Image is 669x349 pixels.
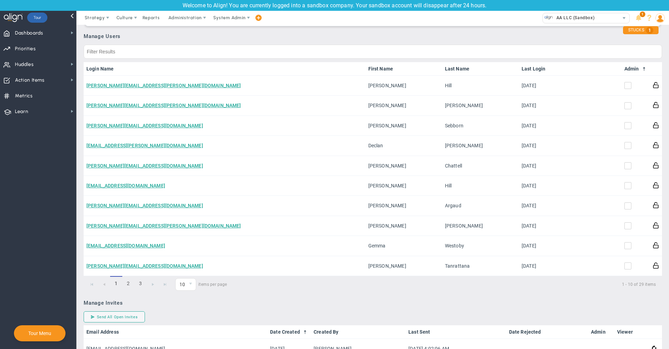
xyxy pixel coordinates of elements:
span: AA LLC (Sandbox) [553,13,594,22]
span: select [186,279,196,290]
td: Tanrattana [442,256,519,276]
h3: Manage Users [84,33,662,39]
td: [DATE] [519,116,557,136]
td: [DATE] [519,196,557,216]
td: [DATE] [519,156,557,176]
a: [PERSON_NAME][EMAIL_ADDRESS][DOMAIN_NAME] [86,203,203,208]
td: Sebborn [442,116,519,136]
span: Metrics [15,89,33,103]
td: [PERSON_NAME] [442,96,519,116]
button: Reset Password [653,81,659,89]
button: Tour Menu [26,330,53,336]
td: Argaud [442,196,519,216]
span: 1 [640,12,645,17]
td: [DATE] [519,256,557,276]
button: Reset Password [653,141,659,149]
a: Go to the last page [159,279,171,291]
td: [PERSON_NAME] [366,216,442,236]
a: [PERSON_NAME][EMAIL_ADDRESS][DOMAIN_NAME] [86,263,203,269]
a: Last Name [445,66,516,72]
button: Reset Password [653,121,659,129]
button: Reset Password [653,181,659,189]
span: Action Items [15,73,45,88]
button: Send All Open Invites [84,311,145,322]
a: [PERSON_NAME][EMAIL_ADDRESS][PERSON_NAME][DOMAIN_NAME] [86,83,241,88]
a: Last Login [522,66,554,72]
a: Date Rejected [509,329,585,335]
a: [PERSON_NAME][EMAIL_ADDRESS][DOMAIN_NAME] [86,123,203,128]
td: [PERSON_NAME] [366,156,442,176]
button: Reset Password [653,242,659,249]
button: Reset Password [653,201,659,209]
a: Date Created [270,329,308,335]
a: Created By [314,329,403,335]
td: [PERSON_NAME] [366,96,442,116]
td: [DATE] [519,176,557,196]
td: [PERSON_NAME] [442,136,519,156]
span: select [619,13,629,23]
a: [EMAIL_ADDRESS][DOMAIN_NAME] [86,243,165,248]
a: 2 [122,276,134,291]
td: Hill [442,76,519,96]
a: First Name [368,66,439,72]
input: Filter Results [84,45,662,59]
td: [DATE] [519,76,557,96]
a: [PERSON_NAME][EMAIL_ADDRESS][DOMAIN_NAME] [86,163,203,169]
button: Reset Password [653,222,659,229]
a: [PERSON_NAME][EMAIL_ADDRESS][PERSON_NAME][DOMAIN_NAME] [86,223,241,229]
span: Reports [139,11,163,25]
td: Westoby [442,236,519,256]
a: Email Address [86,329,264,335]
td: Hill [442,176,519,196]
span: 1 [110,276,122,291]
td: [PERSON_NAME] [366,196,442,216]
img: 33488.Company.photo [544,13,553,22]
td: [PERSON_NAME] [442,216,519,236]
td: [PERSON_NAME] [366,76,442,96]
td: [DATE] [519,136,557,156]
a: Admin [624,66,647,72]
a: [PERSON_NAME][EMAIL_ADDRESS][PERSON_NAME][DOMAIN_NAME] [86,103,241,108]
td: [DATE] [519,96,557,116]
button: Reset Password [653,262,659,269]
li: Help & Frequently Asked Questions (FAQ) [644,11,655,25]
span: Huddles [15,57,34,72]
a: 3 [134,276,147,291]
span: 1 - 10 of 29 items [236,280,656,289]
a: Admin [591,329,612,335]
td: [PERSON_NAME] [366,116,442,136]
span: Learn [15,104,28,119]
a: Go to the next page [147,279,159,291]
td: Gemma [366,236,442,256]
td: [PERSON_NAME] [366,256,442,276]
a: [EMAIL_ADDRESS][PERSON_NAME][DOMAIN_NAME] [86,143,203,148]
span: Dashboards [15,26,43,40]
td: [DATE] [519,216,557,236]
button: Reset Password [653,162,659,169]
span: Priorities [15,42,36,56]
a: Login Name [86,66,362,72]
span: Administration [168,15,201,20]
img: 48978.Person.photo [655,13,665,23]
td: [PERSON_NAME] [366,176,442,196]
span: System Admin [213,15,246,20]
div: STUCKS [623,26,659,34]
td: [DATE] [519,236,557,256]
td: Declan [366,136,442,156]
span: items per page [175,278,227,291]
span: 1 [646,27,653,34]
a: [EMAIL_ADDRESS][DOMAIN_NAME] [86,183,165,188]
span: Strategy [85,15,105,20]
span: 0 [175,278,196,291]
span: Culture [116,15,133,20]
button: Reset Password [653,101,659,109]
li: Announcements [633,11,644,25]
a: Last Sent [408,329,503,335]
span: 10 [176,279,186,290]
a: Viewer [617,329,646,335]
td: Chattell [442,156,519,176]
h3: Manage Invites [84,300,662,306]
